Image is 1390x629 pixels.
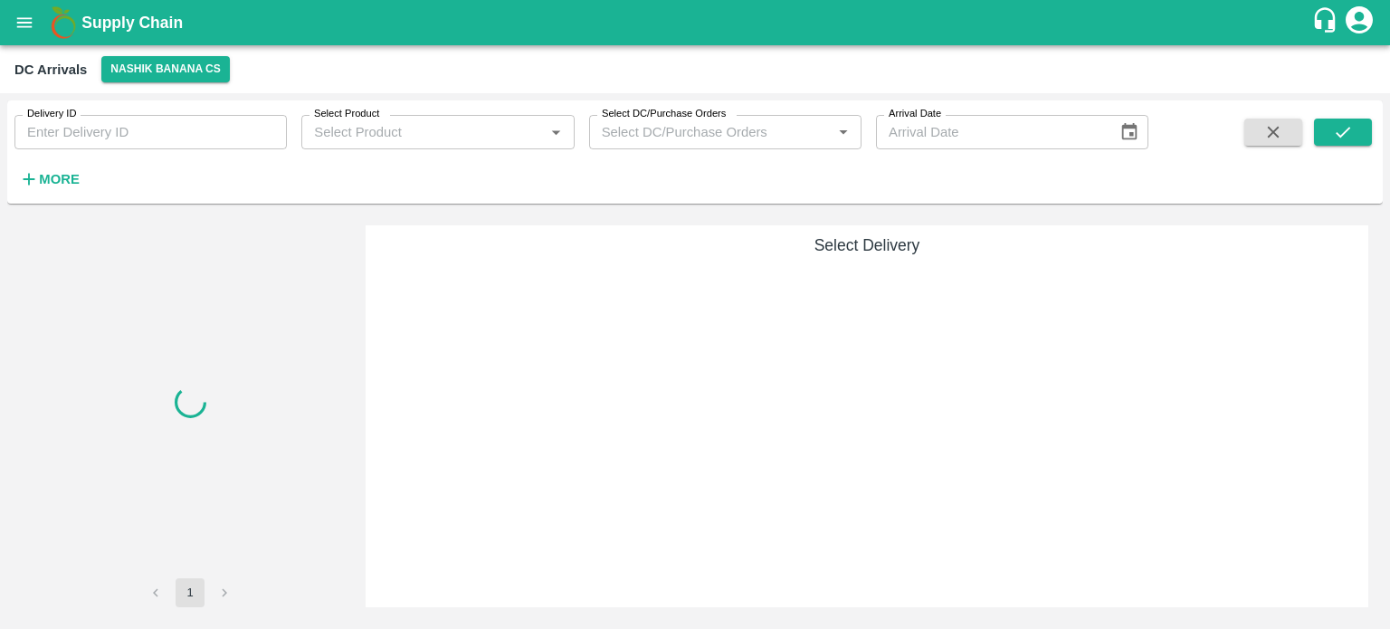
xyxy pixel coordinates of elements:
[307,120,538,144] input: Select Product
[602,107,726,121] label: Select DC/Purchase Orders
[876,115,1105,149] input: Arrival Date
[14,115,287,149] input: Enter Delivery ID
[1343,4,1376,42] div: account of current user
[81,14,183,32] b: Supply Chain
[81,10,1311,35] a: Supply Chain
[138,578,242,607] nav: pagination navigation
[544,120,567,144] button: Open
[889,107,941,121] label: Arrival Date
[314,107,379,121] label: Select Product
[373,233,1361,258] h6: Select Delivery
[14,58,87,81] div: DC Arrivals
[14,164,84,195] button: More
[4,2,45,43] button: open drawer
[176,578,205,607] button: page 1
[832,120,855,144] button: Open
[45,5,81,41] img: logo
[595,120,803,144] input: Select DC/Purchase Orders
[39,172,80,186] strong: More
[1311,6,1343,39] div: customer-support
[27,107,76,121] label: Delivery ID
[101,56,230,82] button: Select DC
[1112,115,1147,149] button: Choose date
